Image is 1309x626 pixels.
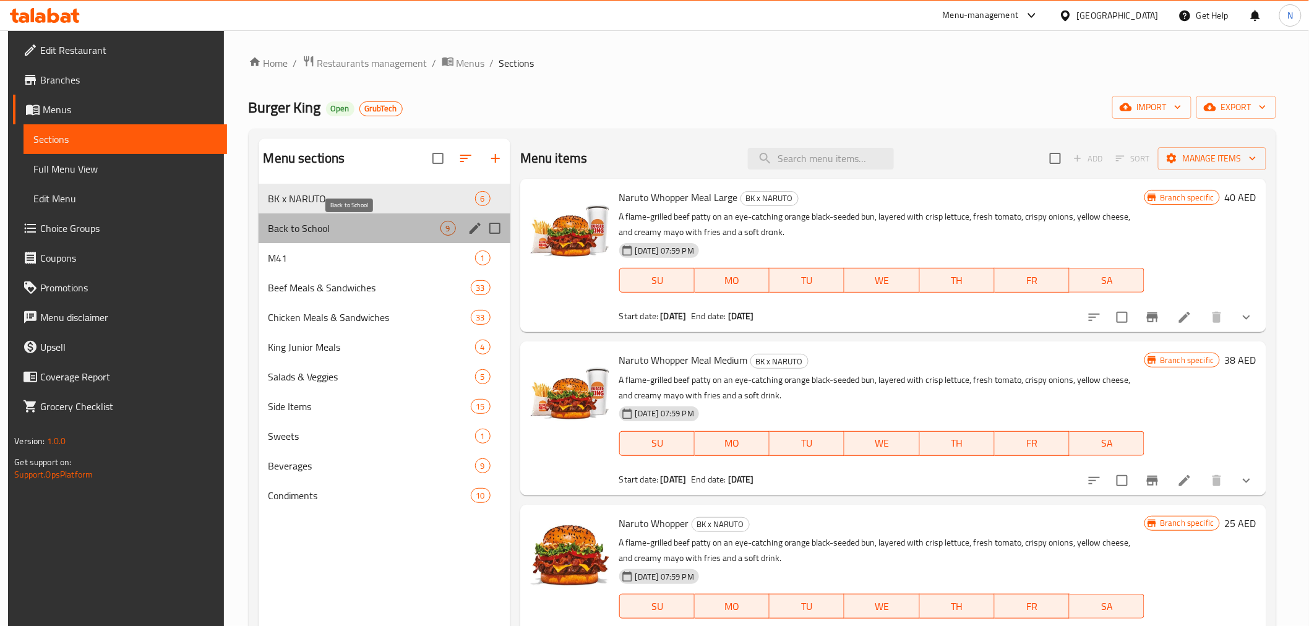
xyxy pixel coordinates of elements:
span: TH [925,434,990,452]
span: Chicken Meals & Sandwiches [268,310,471,325]
span: Open [326,103,354,114]
span: Restaurants management [317,56,427,71]
span: Naruto Whopper Meal Medium [619,351,748,369]
svg: Show Choices [1239,310,1254,325]
button: MO [695,268,770,293]
button: import [1112,96,1191,119]
a: Edit Menu [24,184,226,213]
div: Open [326,101,354,116]
button: SU [619,268,695,293]
a: Promotions [13,273,226,302]
span: End date: [692,308,726,324]
span: export [1206,100,1266,115]
button: sort-choices [1079,302,1109,332]
button: SU [619,431,695,456]
span: Version: [14,433,45,449]
a: Choice Groups [13,213,226,243]
span: SA [1075,434,1139,452]
div: items [471,280,491,295]
span: WE [849,272,914,289]
div: King Junior Meals [268,340,475,354]
a: Home [249,56,288,71]
div: Beverages9 [259,451,510,481]
button: SA [1070,268,1144,293]
span: Beef Meals & Sandwiches [268,280,471,295]
span: 33 [471,282,490,294]
span: Coupons [40,251,217,265]
div: items [475,458,491,473]
span: SU [625,272,690,289]
span: FR [1000,598,1065,615]
span: BK x NARUTO [751,354,808,369]
span: MO [700,434,765,452]
span: SA [1075,598,1139,615]
button: delete [1202,466,1232,495]
span: TH [925,598,990,615]
span: 4 [476,341,490,353]
span: Full Menu View [33,161,217,176]
span: TU [775,598,839,615]
span: M41 [268,251,475,265]
b: [DATE] [728,308,754,324]
div: Beverages [268,458,475,473]
div: items [471,399,491,414]
h6: 40 AED [1225,189,1256,206]
span: Branch specific [1155,517,1219,529]
div: BK x NARUTO [268,191,475,206]
div: items [475,191,491,206]
span: MO [700,272,765,289]
div: items [471,488,491,503]
span: Back to School [268,221,440,236]
button: show more [1232,466,1261,495]
button: TH [920,431,995,456]
span: Add item [1068,149,1108,168]
img: Naruto Whopper Meal Medium [530,351,609,431]
a: Sections [24,124,226,154]
p: A flame-grilled beef patty on an eye-catching orange black-seeded bun, layered with crisp lettuce... [619,372,1145,403]
span: Select to update [1109,468,1135,494]
span: 1 [476,252,490,264]
a: Coupons [13,243,226,273]
p: A flame-grilled beef patty on an eye-catching orange black-seeded bun, layered with crisp lettuce... [619,209,1145,240]
div: [GEOGRAPHIC_DATA] [1077,9,1159,22]
b: [DATE] [661,308,687,324]
div: items [475,369,491,384]
button: FR [995,268,1070,293]
span: WE [849,598,914,615]
span: Sections [33,132,217,147]
span: Menu disclaimer [40,310,217,325]
a: Menus [13,95,226,124]
div: M411 [259,243,510,273]
span: SU [625,434,690,452]
span: SA [1075,272,1139,289]
div: Back to School9edit [259,213,510,243]
button: SA [1070,594,1144,619]
div: Sweets1 [259,421,510,451]
span: Grocery Checklist [40,399,217,414]
div: Menu-management [943,8,1019,23]
nav: breadcrumb [249,55,1276,71]
span: 5 [476,371,490,383]
span: Branch specific [1155,354,1219,366]
button: WE [844,431,919,456]
span: [DATE] 07:59 PM [630,571,699,583]
button: TU [770,431,844,456]
span: GrubTech [360,103,402,114]
span: Upsell [40,340,217,354]
span: 10 [471,490,490,502]
a: Coverage Report [13,362,226,392]
span: import [1122,100,1182,115]
div: Condiments [268,488,471,503]
span: Edit Menu [33,191,217,206]
a: Restaurants management [303,55,427,71]
span: Menus [43,102,217,117]
span: [DATE] 07:59 PM [630,408,699,419]
button: SA [1070,431,1144,456]
span: 1 [476,431,490,442]
div: Salads & Veggies5 [259,362,510,392]
div: items [475,340,491,354]
span: TU [775,272,839,289]
span: Salads & Veggies [268,369,475,384]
